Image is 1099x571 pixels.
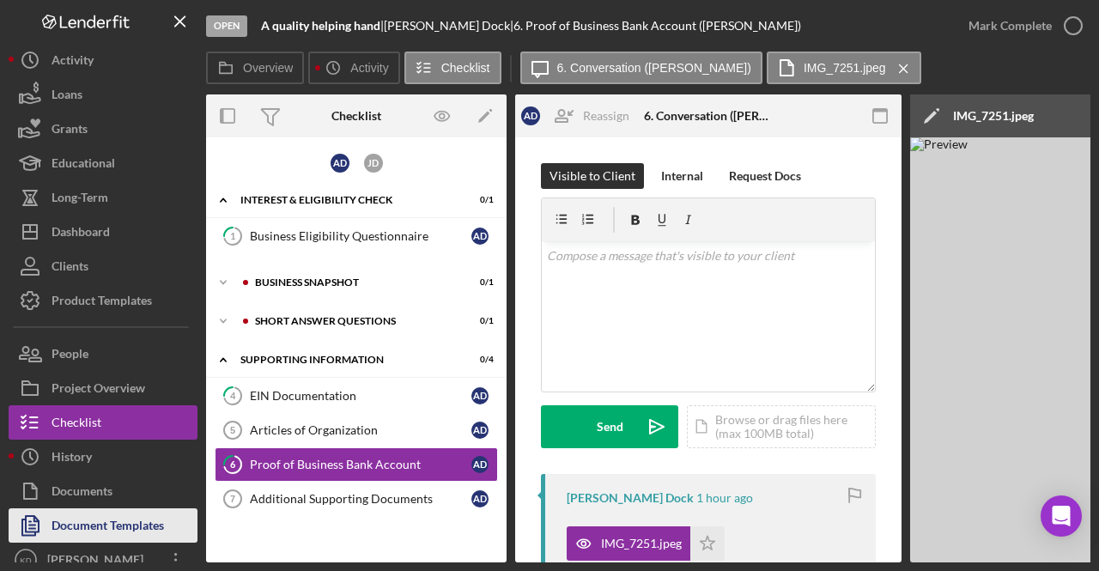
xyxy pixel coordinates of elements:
button: IMG_7251.jpeg [767,52,921,84]
button: Long-Term [9,180,197,215]
button: Activity [308,52,399,84]
label: IMG_7251.jpeg [804,61,886,75]
div: 0 / 1 [463,195,494,205]
div: Checklist [331,109,381,123]
label: Checklist [441,61,490,75]
div: Visible to Client [549,163,635,189]
div: 0 / 1 [463,277,494,288]
tspan: 6 [230,459,236,470]
button: Visible to Client [541,163,644,189]
div: A D [471,228,489,245]
div: A D [331,154,349,173]
div: Interest & Eligibility Check [240,195,451,205]
a: 5Articles of OrganizationAD [215,413,498,447]
div: Business Eligibility Questionnaire [250,229,471,243]
button: Send [541,405,678,448]
label: Overview [243,61,293,75]
div: Long-Term [52,180,108,219]
div: People [52,337,88,375]
button: IMG_7251.jpeg [567,526,725,561]
button: Dashboard [9,215,197,249]
div: Documents [52,474,112,513]
div: Project Overview [52,371,145,410]
div: Send [597,405,623,448]
div: Proof of Business Bank Account [250,458,471,471]
time: 2025-08-14 15:13 [696,491,753,505]
a: 7Additional Supporting DocumentsAD [215,482,498,516]
button: Internal [653,163,712,189]
button: Checklist [404,52,501,84]
div: 0 / 1 [463,316,494,326]
a: Clients [9,249,197,283]
label: 6. Conversation ([PERSON_NAME]) [557,61,751,75]
div: Grants [52,112,88,150]
button: Grants [9,112,197,146]
div: 0 / 4 [463,355,494,365]
div: Business Snapshot [255,277,451,288]
tspan: 1 [230,230,235,241]
div: Educational [52,146,115,185]
div: Internal [661,163,703,189]
div: IMG_7251.jpeg [953,109,1034,123]
div: Additional Supporting Documents [250,492,471,506]
div: Loans [52,77,82,116]
div: EIN Documentation [250,389,471,403]
div: Open [206,15,247,37]
button: Request Docs [720,163,810,189]
button: Documents [9,474,197,508]
div: History [52,440,92,478]
tspan: 5 [230,425,235,435]
label: Activity [350,61,388,75]
button: Project Overview [9,371,197,405]
div: Short Answer Questions [255,316,451,326]
div: IMG_7251.jpeg [601,537,682,550]
button: Loans [9,77,197,112]
tspan: 7 [230,494,235,504]
tspan: 4 [230,390,236,401]
div: Request Docs [729,163,801,189]
button: History [9,440,197,474]
div: 6. Conversation ([PERSON_NAME]) [644,109,773,123]
button: Overview [206,52,304,84]
div: Checklist [52,405,101,444]
div: Document Templates [52,508,164,547]
div: 6. Proof of Business Bank Account ([PERSON_NAME]) [513,19,801,33]
div: | [261,19,384,33]
a: 4EIN DocumentationAD [215,379,498,413]
text: KD [20,556,31,565]
button: People [9,337,197,371]
div: Reassign [583,99,629,133]
div: Supporting Information [240,355,451,365]
div: [PERSON_NAME] Dock | [384,19,513,33]
button: Checklist [9,405,197,440]
div: Articles of Organization [250,423,471,437]
button: Document Templates [9,508,197,543]
div: A D [471,422,489,439]
div: Product Templates [52,283,152,322]
div: Activity [52,43,94,82]
button: ADReassign [513,99,647,133]
div: A D [471,456,489,473]
a: 1Business Eligibility QuestionnaireAD [215,219,498,253]
div: [PERSON_NAME] Dock [567,491,694,505]
button: 6. Conversation ([PERSON_NAME]) [520,52,762,84]
b: A quality helping hand [261,18,380,33]
button: Educational [9,146,197,180]
div: Mark Complete [968,9,1052,43]
div: Clients [52,249,88,288]
button: Activity [9,43,197,77]
button: Product Templates [9,283,197,318]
